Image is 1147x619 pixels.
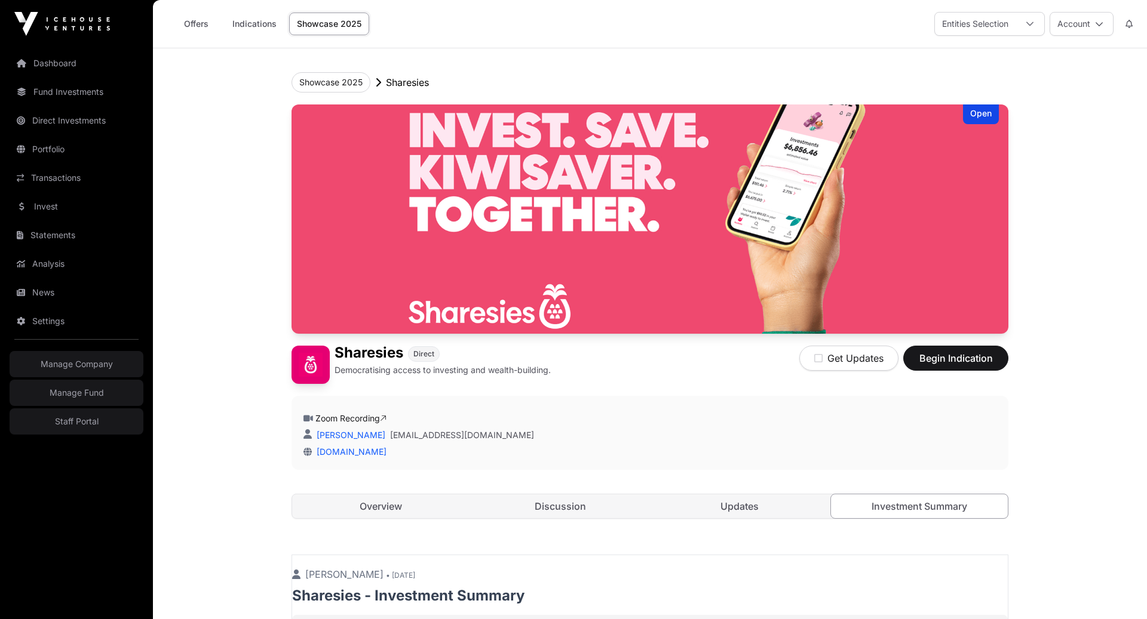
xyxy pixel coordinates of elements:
[413,349,434,359] span: Direct
[10,279,143,306] a: News
[10,408,143,435] a: Staff Portal
[292,567,1008,581] p: [PERSON_NAME]
[315,413,387,423] a: Zoom Recording
[10,107,143,134] a: Direct Investments
[292,72,370,93] button: Showcase 2025
[10,351,143,377] a: Manage Company
[10,308,143,334] a: Settings
[903,358,1008,369] a: Begin Indication
[10,193,143,220] a: Invest
[292,494,1008,518] nav: Tabs
[472,494,649,518] a: Discussion
[390,429,534,441] a: [EMAIL_ADDRESS][DOMAIN_NAME]
[10,165,143,191] a: Transactions
[386,75,429,90] p: Sharesies
[289,13,369,35] a: Showcase 2025
[386,571,415,580] span: • [DATE]
[935,13,1016,35] div: Entities Selection
[903,346,1008,371] button: Begin Indication
[963,104,999,124] div: Open
[292,346,330,384] img: Sharesies
[314,430,385,440] a: [PERSON_NAME]
[10,251,143,277] a: Analysis
[1050,12,1114,36] button: Account
[292,494,470,518] a: Overview
[10,50,143,76] a: Dashboard
[292,104,1008,334] img: Sharesies
[225,13,284,35] a: Indications
[14,12,110,36] img: Icehouse Ventures Logo
[10,136,143,162] a: Portfolio
[312,446,387,457] a: [DOMAIN_NAME]
[335,364,551,376] p: Democratising access to investing and wealth-building.
[651,494,829,518] a: Updates
[335,346,403,362] h1: Sharesies
[830,494,1009,519] a: Investment Summary
[918,351,993,365] span: Begin Indication
[292,586,1008,605] p: Sharesies - Investment Summary
[10,222,143,248] a: Statements
[172,13,220,35] a: Offers
[10,79,143,105] a: Fund Investments
[1087,562,1147,619] iframe: Chat Widget
[10,380,143,406] a: Manage Fund
[799,346,898,371] button: Get Updates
